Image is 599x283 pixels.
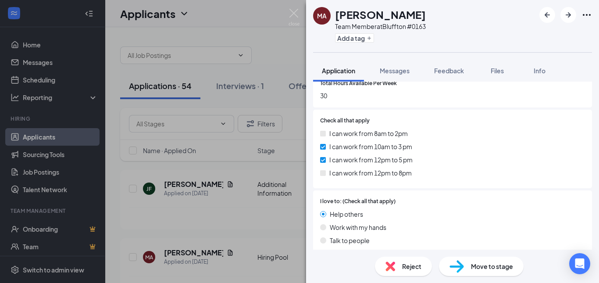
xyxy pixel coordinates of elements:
span: Work with my hands [330,222,386,232]
button: ArrowRight [560,7,576,23]
span: Reject [402,262,421,271]
svg: ArrowLeftNew [542,10,553,20]
svg: ArrowRight [563,10,574,20]
span: Check all that apply [320,117,370,125]
span: Messages [380,67,410,75]
svg: Plus [367,36,372,41]
div: Open Intercom Messenger [569,253,590,274]
span: Application [322,67,355,75]
span: Help others [330,209,363,219]
span: Talk to people [330,236,370,245]
span: 30 [320,91,585,100]
button: PlusAdd a tag [335,33,374,43]
span: Move to stage [471,262,513,271]
div: Team Member at Bluffton #0163 [335,22,426,31]
span: I can work from 8am to 2pm [329,129,408,138]
span: I love to: (Check all that apply) [320,197,396,206]
span: Beat deadlines [330,249,373,258]
span: I can work from 12pm to 8pm [329,168,412,178]
span: I can work from 10am to 3 pm [329,142,412,151]
span: Info [534,67,546,75]
span: Files [491,67,504,75]
span: Total Hours Available Per Week [320,79,397,88]
span: Feedback [434,67,464,75]
svg: Ellipses [581,10,592,20]
button: ArrowLeftNew [539,7,555,23]
div: MA [317,11,327,20]
h1: [PERSON_NAME] [335,7,426,22]
span: I can work from 12pm to 5 pm [329,155,413,165]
